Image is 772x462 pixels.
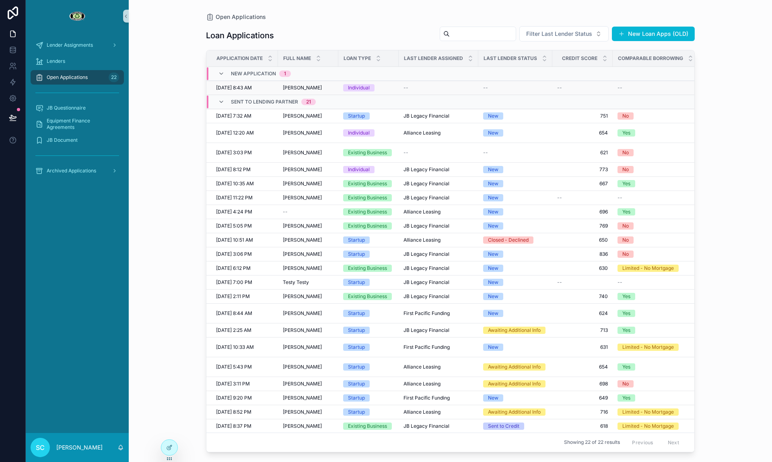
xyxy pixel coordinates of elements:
a: Yes [618,180,694,187]
a: [PERSON_NAME] [283,85,334,91]
div: New [488,112,498,120]
span: [DATE] 4:24 PM [216,209,252,215]
a: JB Legacy Financial [403,265,473,271]
a: [PERSON_NAME] [283,180,334,187]
a: New [483,279,548,286]
div: Startup [348,394,365,402]
span: [PERSON_NAME] [283,195,322,201]
a: No [618,380,694,387]
span: -- [403,85,408,91]
a: No [618,166,694,173]
span: Alliance Leasing [403,130,441,136]
a: New Loan Apps (OLD) [612,27,695,41]
a: 696 [557,209,608,215]
span: 631 [557,344,608,350]
a: [DATE] 10:51 AM [216,237,273,243]
a: Alliance Leasing [403,364,473,370]
span: [PERSON_NAME] [283,130,322,136]
a: -- [557,195,608,201]
span: 621 [557,149,608,156]
div: New [488,251,498,258]
a: 650 [557,237,608,243]
a: JB Legacy Financial [403,251,473,257]
div: New [488,279,498,286]
a: -- [483,85,548,91]
div: Startup [348,344,365,351]
a: Existing Business [343,180,394,187]
a: New [483,208,548,215]
a: Testy Testy [283,279,334,286]
div: Startup [348,112,365,120]
div: Yes [622,363,630,371]
span: [DATE] 7:00 PM [216,279,252,286]
button: Select Button [519,26,609,41]
a: Alliance Leasing [403,130,473,136]
span: 630 [557,265,608,271]
a: Startup [343,327,394,334]
a: JB Legacy Financial [403,327,473,334]
span: JB Legacy Financial [403,113,449,119]
a: [DATE] 8:43 AM [216,85,273,91]
a: Startup [343,380,394,387]
a: -- [557,85,608,91]
a: First Pacific Funding [403,344,473,350]
a: [DATE] 4:24 PM [216,209,273,215]
img: App logo [69,10,85,23]
span: -- [618,195,622,201]
a: Lenders [31,54,124,68]
a: Alliance Leasing [403,381,473,387]
span: Lender Assignments [47,42,93,48]
a: [PERSON_NAME] [283,237,334,243]
span: -- [403,149,408,156]
a: New [483,265,548,272]
div: Yes [622,327,630,334]
a: New [483,180,548,187]
div: No [622,222,629,230]
a: Startup [343,251,394,258]
a: New [483,251,548,258]
span: [DATE] 3:11 PM [216,381,250,387]
a: [DATE] 8:12 PM [216,166,273,173]
a: [DATE] 8:44 AM [216,310,273,317]
a: 624 [557,310,608,317]
a: [DATE] 3:11 PM [216,381,273,387]
a: [DATE] 2:25 AM [216,327,273,334]
a: [DATE] 5:43 PM [216,364,273,370]
a: [DATE] 3:03 PM [216,149,273,156]
a: [DATE] 10:33 AM [216,344,273,350]
a: JB Legacy Financial [403,279,473,286]
span: -- [618,85,622,91]
span: [PERSON_NAME] [283,113,322,119]
span: JB Legacy Financial [403,293,449,300]
a: Yes [618,293,694,300]
span: JB Legacy Financial [403,223,449,229]
span: -- [283,209,288,215]
a: 769 [557,223,608,229]
div: No [622,236,629,244]
div: Existing Business [348,265,387,272]
a: [PERSON_NAME] [283,265,334,271]
div: Yes [622,310,630,317]
div: New [488,344,498,351]
span: [PERSON_NAME] [283,364,322,370]
a: Archived Applications [31,164,124,178]
span: [PERSON_NAME] [283,293,322,300]
span: JB Legacy Financial [403,327,449,334]
a: Individual [343,129,394,137]
a: Closed - Declined [483,236,548,244]
a: Existing Business [343,265,394,272]
div: New [488,222,498,230]
span: JB Legacy Financial [403,180,449,187]
span: JB Legacy Financial [403,251,449,257]
span: [DATE] 10:51 AM [216,237,253,243]
a: [PERSON_NAME] [283,149,334,156]
a: Yes [618,310,694,317]
span: JB Questionnaire [47,105,86,111]
a: Startup [343,279,394,286]
span: 698 [557,381,608,387]
div: New [488,265,498,272]
span: [PERSON_NAME] [283,85,322,91]
a: Open Applications [206,13,266,21]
